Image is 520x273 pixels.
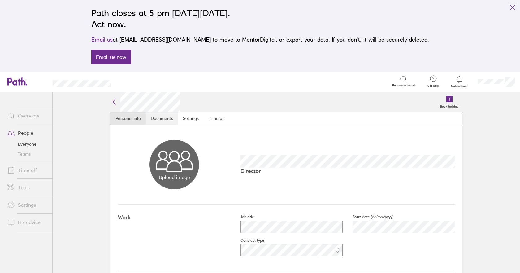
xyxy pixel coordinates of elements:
span: Get help [423,84,443,88]
a: Overview [2,109,52,122]
a: Everyone [2,139,52,149]
a: Time off [204,112,230,125]
h4: Work [118,214,231,221]
label: Job title [231,214,254,219]
label: Start date (dd/mm/yyyy) [343,214,394,219]
p: at [EMAIL_ADDRESS][DOMAIN_NAME] to move to MentorDigital, or export your data. If you don’t, it w... [91,35,429,44]
a: Notifications [449,75,470,88]
h2: Path closes at 5 pm [DATE][DATE]. Act now. [91,7,429,30]
a: HR advice [2,216,52,228]
a: Settings [2,199,52,211]
a: Settings [178,112,204,125]
p: Director [240,168,455,174]
a: Tools [2,181,52,194]
span: Employee search [392,84,416,87]
a: Personal info [110,112,146,125]
a: Documents [146,112,178,125]
span: Notifications [449,84,470,88]
label: Contract type [231,238,264,243]
div: Search [128,78,144,84]
label: Book holiday [436,103,462,108]
a: Time off [2,164,52,176]
a: Email us [91,36,113,43]
a: Email us now [91,50,131,64]
a: Teams [2,149,52,159]
a: Book holiday [436,92,462,112]
a: People [2,127,52,139]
